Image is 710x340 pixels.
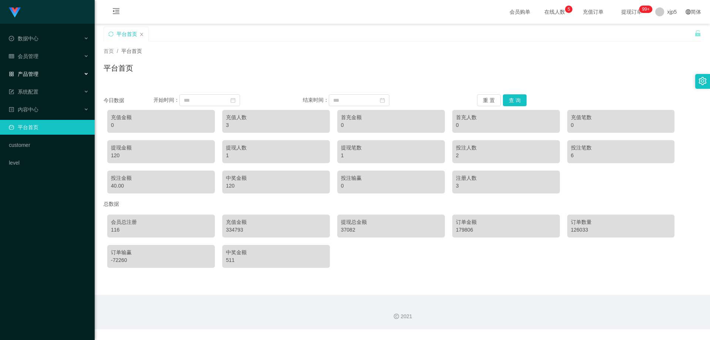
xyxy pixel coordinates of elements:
i: 图标: table [9,54,14,59]
div: 订单输赢 [111,249,211,256]
span: 提现订单 [618,9,646,14]
div: 0 [571,121,671,129]
i: 图标: check-circle-o [9,36,14,41]
div: 179806 [456,226,556,234]
div: 116 [111,226,211,234]
div: 126033 [571,226,671,234]
div: 充值金额 [111,114,211,121]
span: 在线人数 [541,9,569,14]
img: logo.9652507e.png [9,7,21,18]
button: 重 置 [477,94,501,106]
i: 图标: calendar [230,98,236,103]
div: 40.00 [111,182,211,190]
div: 今日数据 [104,97,153,104]
div: 0 [341,182,441,190]
div: 充值人数 [226,114,326,121]
div: 总数据 [104,197,701,211]
div: 2021 [101,313,704,320]
div: 提现笔数 [341,144,441,152]
div: 投注人数 [456,144,556,152]
div: 0 [341,121,441,129]
div: 中奖金额 [226,174,326,182]
a: customer [9,138,89,152]
div: 3 [226,121,326,129]
i: 图标: form [9,89,14,94]
div: 提现人数 [226,144,326,152]
div: 1 [226,152,326,159]
span: 会员管理 [9,53,38,59]
span: / [117,48,118,54]
i: 图标: setting [699,77,707,85]
div: 充值笔数 [571,114,671,121]
i: 图标: profile [9,107,14,112]
div: 6 [571,152,671,159]
div: 中奖金额 [226,249,326,256]
i: 图标: sync [108,31,114,37]
div: 平台首页 [116,27,137,41]
i: 图标: unlock [694,30,701,37]
div: 首充金额 [341,114,441,121]
span: 内容中心 [9,107,38,112]
div: 0 [111,121,211,129]
span: 结束时间： [303,97,329,103]
i: 图标: close [139,32,144,37]
div: 37082 [341,226,441,234]
div: 511 [226,256,326,264]
i: 图标: menu-fold [104,0,129,24]
sup: 246 [639,6,652,13]
div: 120 [226,182,326,190]
i: 图标: copyright [394,314,399,319]
div: 120 [111,152,211,159]
div: 投注输赢 [341,174,441,182]
div: -72260 [111,256,211,264]
span: 系统配置 [9,89,38,95]
div: 订单数量 [571,218,671,226]
i: 图标: calendar [380,98,385,103]
div: 0 [456,121,556,129]
span: 充值订单 [579,9,607,14]
div: 订单金额 [456,218,556,226]
div: 提现金额 [111,144,211,152]
div: 2 [456,152,556,159]
i: 图标: appstore-o [9,71,14,77]
span: 平台首页 [121,48,142,54]
div: 投注笔数 [571,144,671,152]
div: 注册人数 [456,174,556,182]
span: 产品管理 [9,71,38,77]
sup: 5 [565,6,572,13]
div: 1 [341,152,441,159]
button: 查 询 [503,94,527,106]
i: 图标: global [686,9,691,14]
div: 投注金额 [111,174,211,182]
a: 图标: dashboard平台首页 [9,120,89,135]
div: 提现总金额 [341,218,441,226]
div: 首充人数 [456,114,556,121]
div: 334793 [226,226,326,234]
span: 数据中心 [9,36,38,41]
a: level [9,155,89,170]
div: 充值金额 [226,218,326,226]
h1: 平台首页 [104,63,133,74]
div: 会员总注册 [111,218,211,226]
p: 5 [568,6,570,13]
span: 开始时间： [153,97,179,103]
div: 3 [456,182,556,190]
span: 首页 [104,48,114,54]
